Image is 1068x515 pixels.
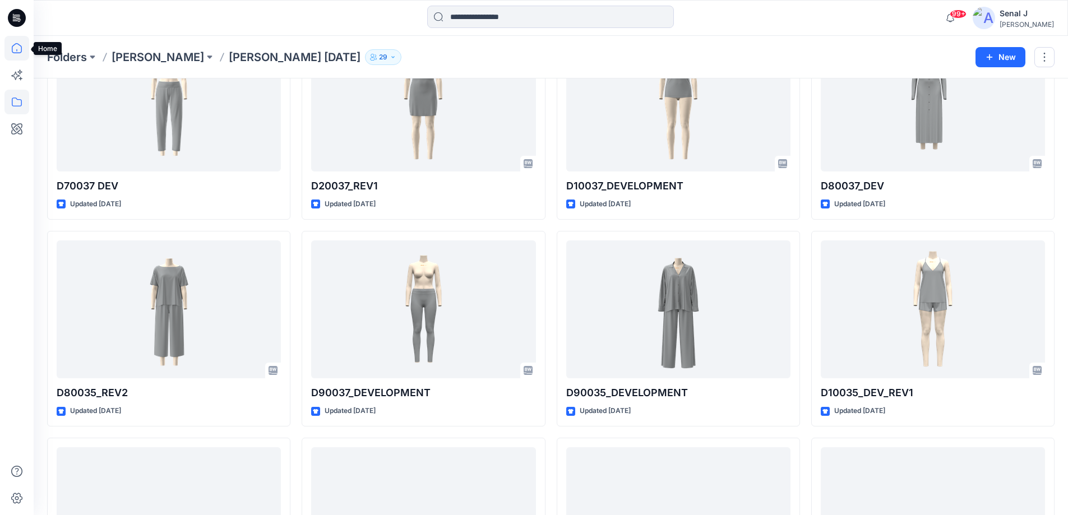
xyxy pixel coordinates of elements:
a: D80037_DEV [821,34,1045,172]
p: D90037_DEVELOPMENT [311,385,535,401]
p: Updated [DATE] [580,198,631,210]
p: D10035_DEV_REV1 [821,385,1045,401]
a: Folders [47,49,87,65]
p: D80035_REV2 [57,385,281,401]
a: D70037 DEV [57,34,281,172]
p: 29 [379,51,387,63]
button: New [975,47,1025,67]
p: Updated [DATE] [834,198,885,210]
p: Updated [DATE] [325,405,376,417]
p: D90035_DEVELOPMENT [566,385,790,401]
a: D80035_REV2 [57,240,281,379]
p: D70037 DEV [57,178,281,194]
div: Senal J [1000,7,1054,20]
button: 29 [365,49,401,65]
span: 99+ [950,10,967,18]
p: Updated [DATE] [70,405,121,417]
a: D10037_DEVELOPMENT [566,34,790,172]
p: Updated [DATE] [834,405,885,417]
p: D80037_DEV [821,178,1045,194]
a: [PERSON_NAME] [112,49,204,65]
p: [PERSON_NAME] [DATE] [229,49,360,65]
p: Updated [DATE] [325,198,376,210]
div: [PERSON_NAME] [1000,20,1054,29]
img: avatar [973,7,995,29]
p: Updated [DATE] [580,405,631,417]
a: D20037_REV1 [311,34,535,172]
a: D90035_DEVELOPMENT [566,240,790,379]
a: D90037_DEVELOPMENT [311,240,535,379]
p: D10037_DEVELOPMENT [566,178,790,194]
p: D20037_REV1 [311,178,535,194]
p: Updated [DATE] [70,198,121,210]
a: D10035_DEV_REV1 [821,240,1045,379]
